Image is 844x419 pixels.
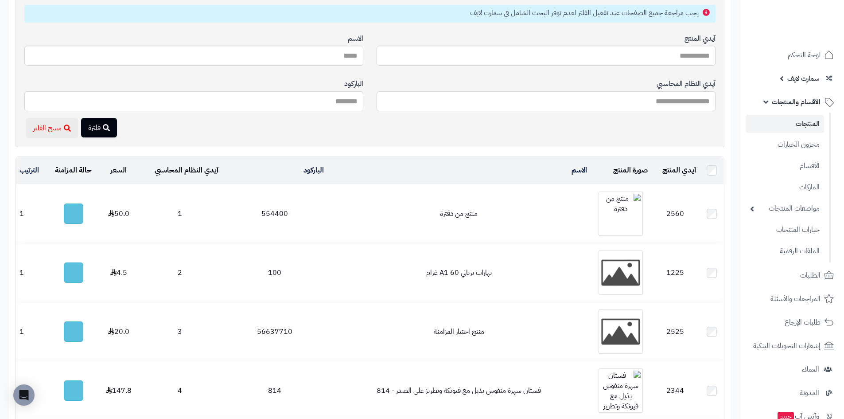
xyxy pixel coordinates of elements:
[746,135,824,154] a: مخزون الخيارات
[470,8,699,18] small: يجب مراجعة جميع الصفحات عند تفعيل الفلتر لعدم توفر البحث الشامل في سمارت لايف
[746,335,839,356] a: إشعارات التحويلات البنكية
[19,165,39,176] a: الترتيب
[99,243,138,302] td: 4.5
[572,165,587,176] a: الاسم
[651,302,700,361] td: 2525
[800,387,819,399] span: المدونة
[138,157,222,184] td: آيدي النظام المحاسبي
[753,340,821,352] span: إشعارات التحويلات البنكية
[651,184,700,243] td: 2560
[657,79,716,89] label: آيدي النظام المحاسبي
[651,157,700,184] td: آيدي المنتج
[787,72,819,85] span: سمارت لايف
[599,251,643,295] img: بهارات برياني A1 60 غرام
[746,44,839,66] a: لوحة التحكم
[222,184,327,243] td: 554400
[16,243,47,302] td: 1
[222,302,327,361] td: 56637710
[800,269,821,282] span: الطلبات
[802,363,819,376] span: العملاء
[348,34,363,44] label: الاسم
[651,243,700,302] td: 1225
[746,288,839,309] a: المراجعات والأسئلة
[16,302,47,361] td: 1
[99,302,138,361] td: 20.0
[99,184,138,243] td: 50.0
[26,118,78,138] button: مسح الفلتر
[13,384,35,406] div: Open Intercom Messenger
[81,118,117,137] button: فلترة
[99,157,138,184] td: السعر
[344,79,363,89] label: الباركود
[746,220,824,239] a: خيارات المنتجات
[138,243,222,302] td: 2
[770,293,821,305] span: المراجعات والأسئلة
[785,316,821,329] span: طلبات الإرجاع
[599,309,643,354] img: منتج اختبار المزامنة
[772,96,821,108] span: الأقسام والمنتجات
[746,115,824,133] a: المنتجات
[746,242,824,261] a: الملفات الرقمية
[746,312,839,333] a: طلبات الإرجاع
[746,265,839,286] a: الطلبات
[599,192,643,236] img: منتج من دفترة
[222,243,327,302] td: 100
[746,199,824,218] a: مواصفات المنتجات
[138,302,222,361] td: 3
[685,34,716,44] label: آيدي المنتج
[303,165,324,176] a: الباركود
[746,157,824,176] a: الأقسام
[327,243,591,302] td: بهارات برياني A1 60 غرام
[16,184,47,243] td: 1
[591,157,651,184] td: صورة المنتج
[746,359,839,380] a: العملاء
[746,178,824,197] a: الماركات
[138,184,222,243] td: 1
[327,184,591,243] td: منتج من دفترة
[599,368,643,413] img: فستان سهرة منفوش بذيل مع فيونكة وتطريز على الصدر - 814
[47,157,99,184] td: حالة المزامنة
[784,22,836,40] img: logo-2.png
[746,382,839,403] a: المدونة
[327,302,591,361] td: منتج اختبار المزامنة
[788,49,821,61] span: لوحة التحكم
